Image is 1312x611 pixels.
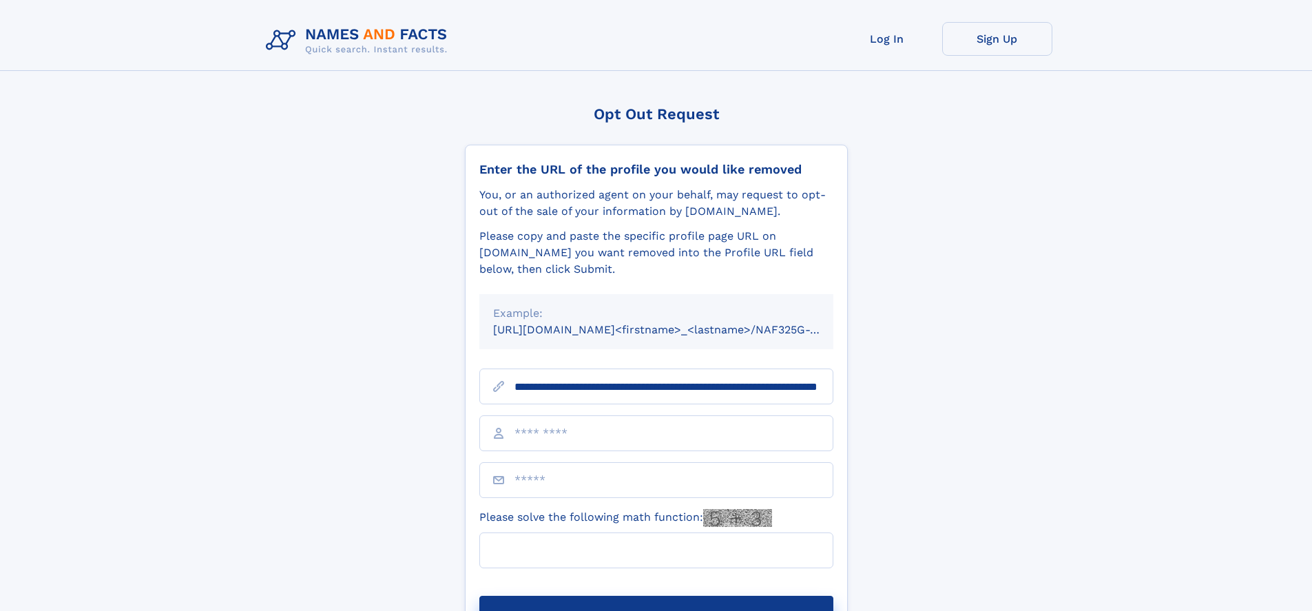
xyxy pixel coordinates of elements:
[832,22,942,56] a: Log In
[260,22,459,59] img: Logo Names and Facts
[479,509,772,527] label: Please solve the following math function:
[942,22,1052,56] a: Sign Up
[479,228,833,278] div: Please copy and paste the specific profile page URL on [DOMAIN_NAME] you want removed into the Pr...
[479,187,833,220] div: You, or an authorized agent on your behalf, may request to opt-out of the sale of your informatio...
[493,305,820,322] div: Example:
[479,162,833,177] div: Enter the URL of the profile you would like removed
[493,323,860,336] small: [URL][DOMAIN_NAME]<firstname>_<lastname>/NAF325G-xxxxxxxx
[465,105,848,123] div: Opt Out Request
